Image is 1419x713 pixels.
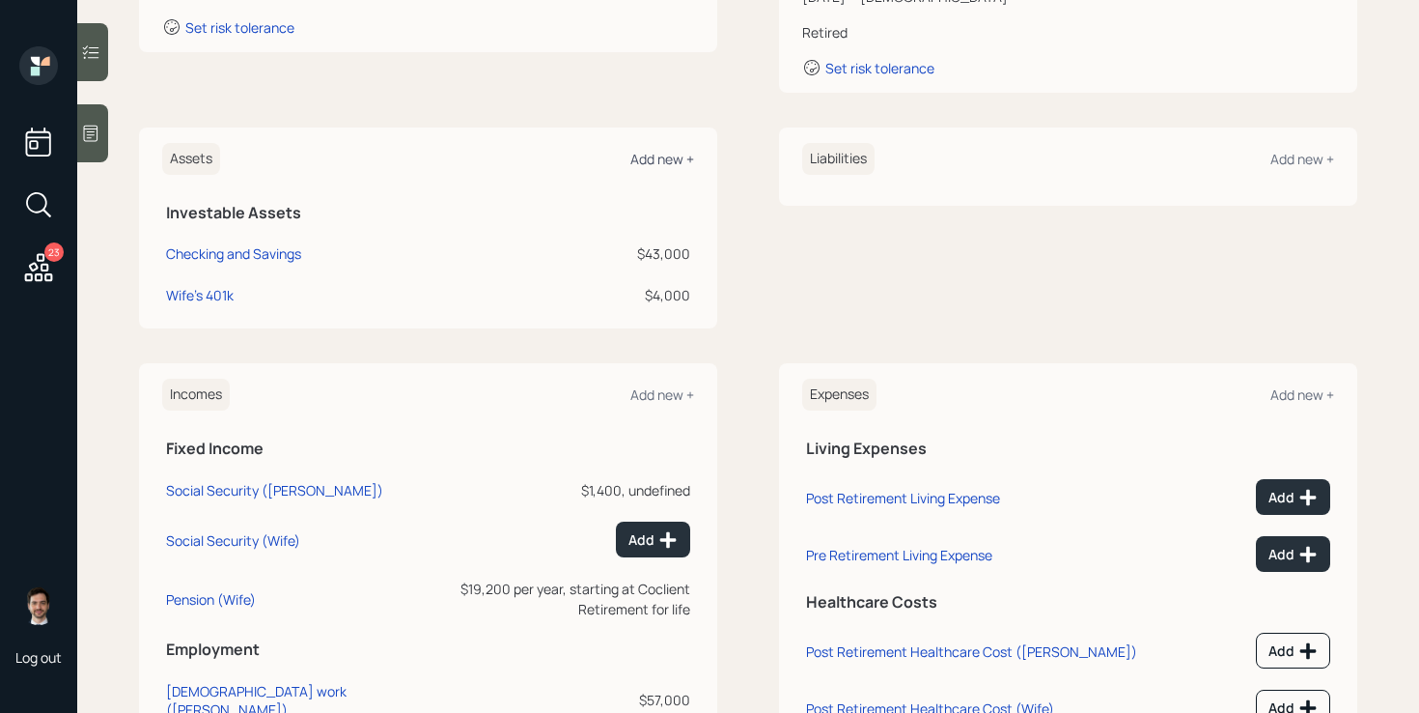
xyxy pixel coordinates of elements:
[1256,479,1330,515] button: Add
[802,22,1334,43] div: Retired
[430,480,690,500] div: $1,400, undefined
[616,522,690,557] button: Add
[1270,150,1334,168] div: Add new +
[1256,633,1330,669] button: Add
[630,385,694,404] div: Add new +
[806,440,1330,458] h5: Living Expenses
[19,586,58,625] img: jonah-coleman-headshot.png
[430,690,690,710] div: $57,000
[166,531,300,550] div: Social Security (Wife)
[185,18,294,37] div: Set risk tolerance
[1268,488,1318,507] div: Add
[806,546,992,564] div: Pre Retirement Living Expense
[806,642,1137,661] div: Post Retirement Healthcare Cost ([PERSON_NAME])
[166,440,690,458] h5: Fixed Income
[628,530,678,550] div: Add
[806,489,1000,507] div: Post Retirement Living Expense
[1268,642,1318,661] div: Add
[539,243,690,264] div: $43,000
[1256,536,1330,572] button: Add
[539,285,690,305] div: $4,000
[166,204,690,222] h5: Investable Assets
[806,593,1330,612] h5: Healthcare Costs
[802,379,876,411] h6: Expenses
[166,481,383,499] div: Social Security ([PERSON_NAME])
[166,243,301,264] div: Checking and Savings
[166,641,690,659] h5: Employment
[166,590,256,609] div: Pension (Wife)
[44,242,64,262] div: 23
[802,143,875,175] h6: Liabilities
[1268,545,1318,564] div: Add
[1270,385,1334,404] div: Add new +
[162,379,230,411] h6: Incomes
[825,59,934,77] div: Set risk tolerance
[162,143,220,175] h6: Assets
[166,285,234,305] div: Wife's 401k
[430,579,690,619] div: $19,200 per year, starting at Coclient Retirement for life
[630,150,694,168] div: Add new +
[15,648,62,667] div: Log out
